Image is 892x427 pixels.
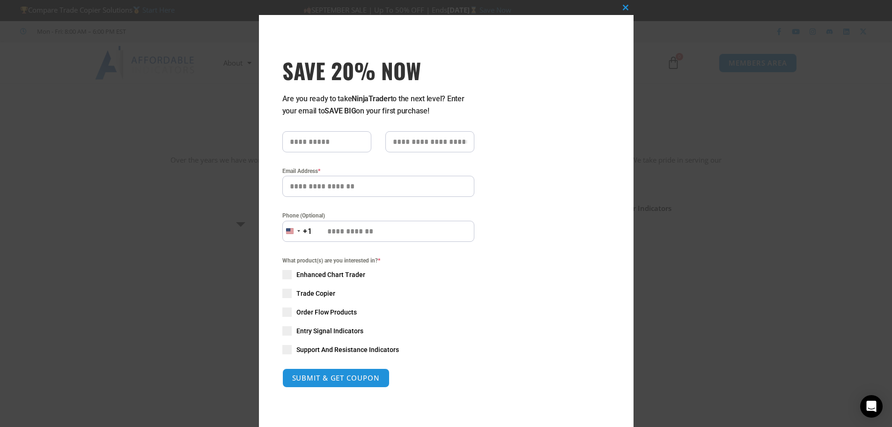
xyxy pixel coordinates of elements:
[282,368,390,388] button: SUBMIT & GET COUPON
[296,307,357,317] span: Order Flow Products
[296,270,365,279] span: Enhanced Chart Trader
[860,395,883,418] div: Open Intercom Messenger
[303,225,312,238] div: +1
[282,326,474,336] label: Entry Signal Indicators
[296,326,363,336] span: Entry Signal Indicators
[282,256,474,265] span: What product(s) are you interested in?
[324,106,356,115] strong: SAVE BIG
[282,57,474,83] h3: SAVE 20% NOW
[296,289,335,298] span: Trade Copier
[282,211,474,220] label: Phone (Optional)
[282,345,474,354] label: Support And Resistance Indicators
[282,93,474,117] p: Are you ready to take to the next level? Enter your email to on your first purchase!
[282,221,312,242] button: Selected country
[282,289,474,298] label: Trade Copier
[296,345,399,354] span: Support And Resistance Indicators
[282,307,474,317] label: Order Flow Products
[282,166,474,176] label: Email Address
[282,270,474,279] label: Enhanced Chart Trader
[352,94,390,103] strong: NinjaTrader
